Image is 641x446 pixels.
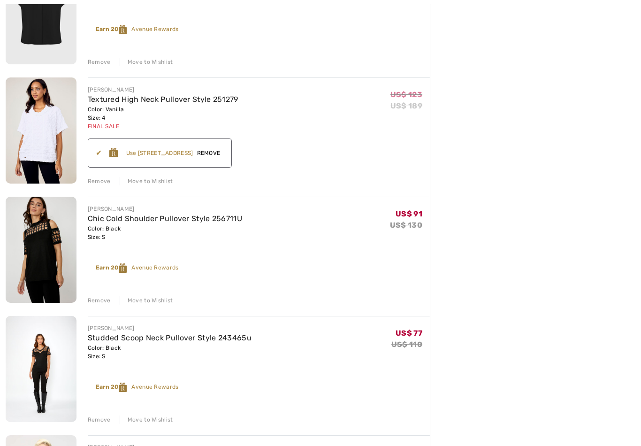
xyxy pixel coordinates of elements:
div: ✔ [96,148,109,159]
img: Reward-Logo.svg [119,383,127,392]
span: Remove [193,149,224,158]
div: Avenue Rewards [96,25,179,35]
div: Final Sale [88,123,238,131]
img: Reward-Logo.svg [119,25,127,35]
div: Avenue Rewards [96,383,179,392]
div: Move to Wishlist [120,416,173,424]
img: Studded Scoop Neck Pullover Style 243465u [6,316,76,423]
div: [PERSON_NAME] [88,324,252,333]
img: Reward-Logo.svg [109,148,118,158]
div: [PERSON_NAME] [88,86,238,94]
img: Chic Cold Shoulder Pullover Style 256711U [6,197,76,303]
strong: Earn 20 [96,26,132,33]
strong: Earn 20 [96,265,132,271]
div: Color: Black Size: S [88,225,242,242]
span: US$ 91 [396,210,422,219]
div: Remove [88,297,111,305]
div: Remove [88,177,111,186]
strong: Earn 20 [96,384,132,391]
div: Move to Wishlist [120,177,173,186]
div: Color: Vanilla Size: 4 [88,106,238,123]
a: Studded Scoop Neck Pullover Style 243465u [88,334,252,343]
span: US$ 123 [390,91,422,100]
s: US$ 130 [390,221,422,230]
div: Remove [88,416,111,424]
div: Move to Wishlist [120,58,173,67]
div: [PERSON_NAME] [88,205,242,214]
img: Reward-Logo.svg [119,264,127,273]
div: Remove [88,58,111,67]
s: US$ 189 [390,102,422,111]
a: Chic Cold Shoulder Pullover Style 256711U [88,215,242,223]
div: Use [STREET_ADDRESS] [126,149,193,158]
div: Avenue Rewards [96,264,179,273]
div: Move to Wishlist [120,297,173,305]
s: US$ 110 [391,340,422,349]
img: Textured High Neck Pullover Style 251279 [6,78,76,184]
span: US$ 77 [396,329,422,338]
a: Textured High Neck Pullover Style 251279 [88,95,238,104]
div: Color: Black Size: S [88,344,252,361]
